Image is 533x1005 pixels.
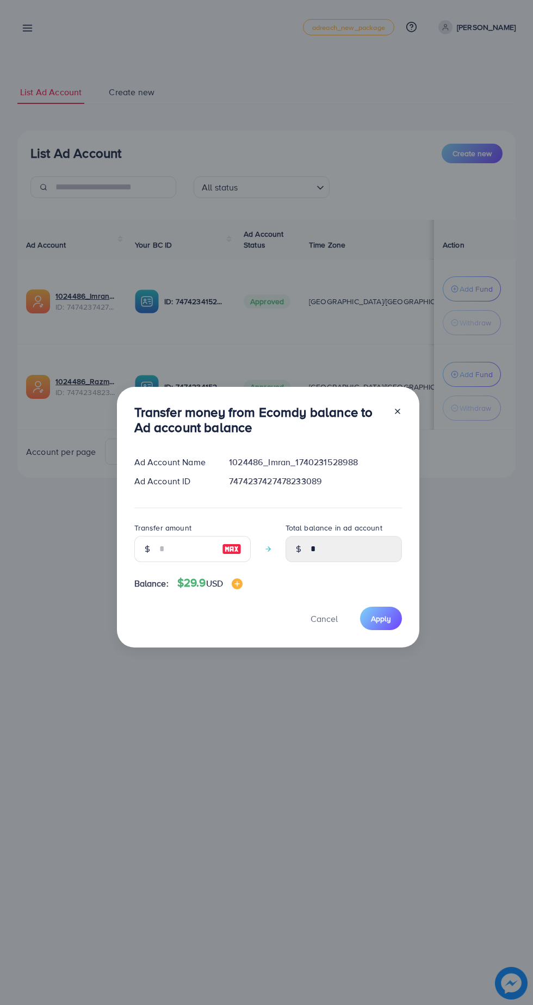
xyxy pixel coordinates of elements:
[297,607,351,630] button: Cancel
[232,578,243,589] img: image
[126,475,221,488] div: Ad Account ID
[206,577,223,589] span: USD
[222,542,241,556] img: image
[371,613,391,624] span: Apply
[177,576,243,590] h4: $29.9
[286,522,382,533] label: Total balance in ad account
[134,404,385,436] h3: Transfer money from Ecomdy balance to Ad account balance
[311,613,338,625] span: Cancel
[220,456,410,468] div: 1024486_Imran_1740231528988
[134,522,191,533] label: Transfer amount
[360,607,402,630] button: Apply
[126,456,221,468] div: Ad Account Name
[220,475,410,488] div: 7474237427478233089
[134,577,169,590] span: Balance:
